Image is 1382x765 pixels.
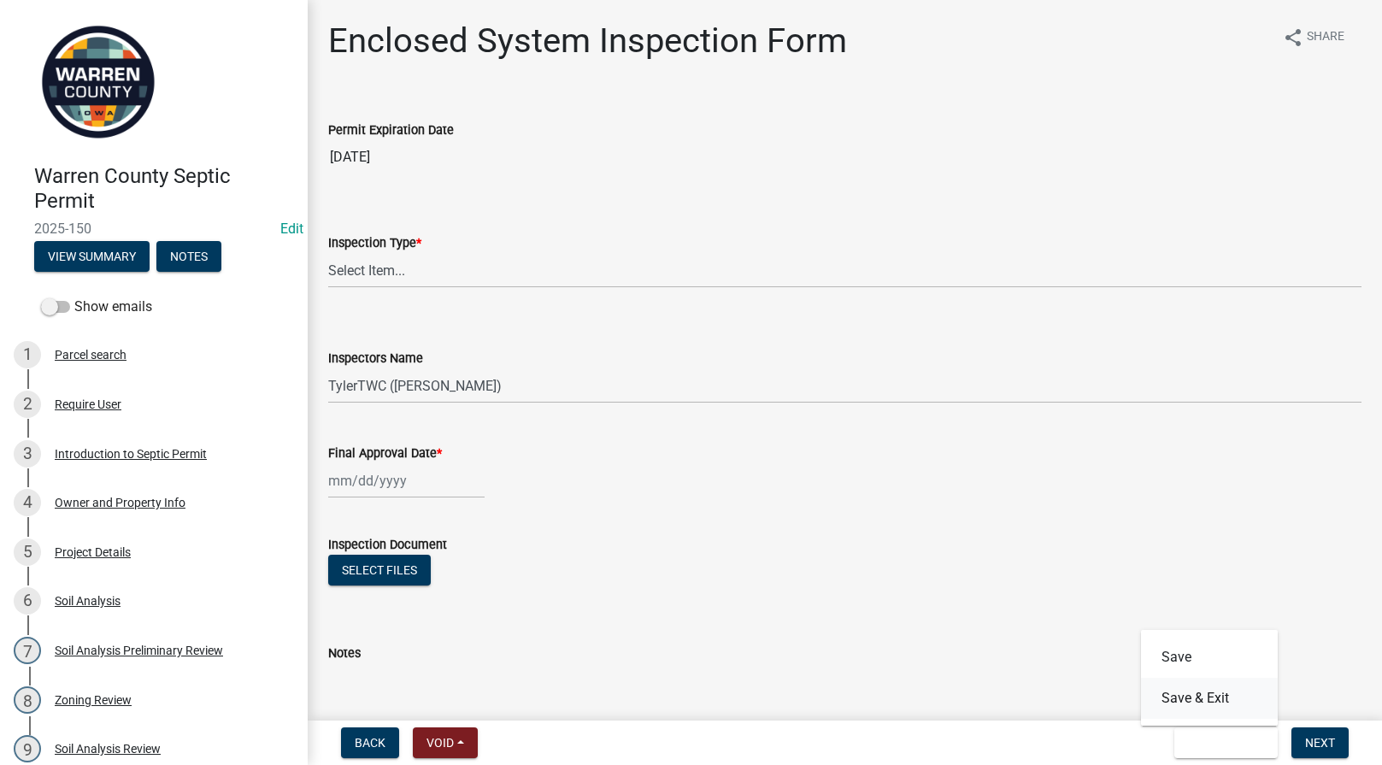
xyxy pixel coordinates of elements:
[14,587,41,615] div: 6
[14,489,41,516] div: 4
[34,164,294,214] h4: Warren County Septic Permit
[14,391,41,418] div: 2
[14,735,41,762] div: 9
[328,463,485,498] input: mm/dd/yyyy
[34,18,162,146] img: Warren County, Iowa
[328,648,361,660] label: Notes
[355,736,385,750] span: Back
[1141,637,1278,678] button: Save
[1141,678,1278,719] button: Save & Exit
[55,743,161,755] div: Soil Analysis Review
[1291,727,1349,758] button: Next
[55,448,207,460] div: Introduction to Septic Permit
[328,21,847,62] h1: Enclosed System Inspection Form
[413,727,478,758] button: Void
[55,349,126,361] div: Parcel search
[34,221,273,237] span: 2025-150
[280,221,303,237] a: Edit
[280,221,303,237] wm-modal-confirm: Edit Application Number
[55,694,132,706] div: Zoning Review
[14,341,41,368] div: 1
[1305,736,1335,750] span: Next
[55,595,121,607] div: Soil Analysis
[55,644,223,656] div: Soil Analysis Preliminary Review
[14,538,41,566] div: 5
[1269,21,1358,54] button: shareShare
[156,250,221,264] wm-modal-confirm: Notes
[34,241,150,272] button: View Summary
[341,727,399,758] button: Back
[1307,27,1344,48] span: Share
[328,539,447,551] label: Inspection Document
[41,297,152,317] label: Show emails
[156,241,221,272] button: Notes
[328,555,431,586] button: Select files
[14,637,41,664] div: 7
[14,686,41,714] div: 8
[328,125,454,137] label: Permit Expiration Date
[55,497,185,509] div: Owner and Property Info
[328,353,423,365] label: Inspectors Name
[1141,630,1278,726] div: Save & Exit
[55,398,121,410] div: Require User
[55,546,131,558] div: Project Details
[1188,736,1254,750] span: Save & Exit
[1283,27,1303,48] i: share
[34,250,150,264] wm-modal-confirm: Summary
[1174,727,1278,758] button: Save & Exit
[426,736,454,750] span: Void
[328,238,421,250] label: Inspection Type
[328,448,442,460] label: Final Approval Date
[14,440,41,468] div: 3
